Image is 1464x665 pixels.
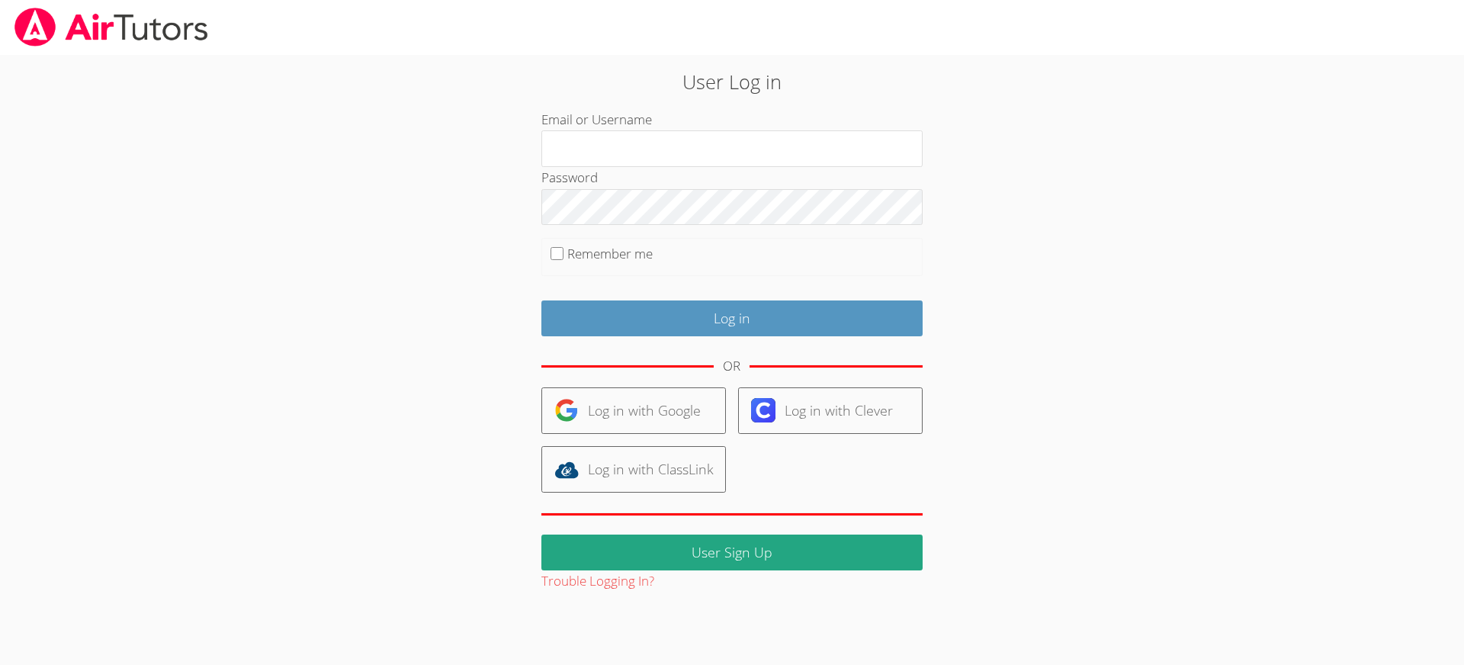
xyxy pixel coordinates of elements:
[541,570,654,593] button: Trouble Logging In?
[554,398,579,422] img: google-logo-50288ca7cdecda66e5e0955fdab243c47b7ad437acaf1139b6f446037453330a.svg
[541,446,726,493] a: Log in with ClassLink
[723,355,740,377] div: OR
[541,535,923,570] a: User Sign Up
[554,458,579,482] img: classlink-logo-d6bb404cc1216ec64c9a2012d9dc4662098be43eaf13dc465df04b49fa7ab582.svg
[751,398,775,422] img: clever-logo-6eab21bc6e7a338710f1a6ff85c0baf02591cd810cc4098c63d3a4b26e2feb20.svg
[337,67,1128,96] h2: User Log in
[738,387,923,434] a: Log in with Clever
[541,387,726,434] a: Log in with Google
[541,111,652,128] label: Email or Username
[541,169,598,186] label: Password
[567,245,653,262] label: Remember me
[541,300,923,336] input: Log in
[13,8,210,47] img: airtutors_banner-c4298cdbf04f3fff15de1276eac7730deb9818008684d7c2e4769d2f7ddbe033.png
